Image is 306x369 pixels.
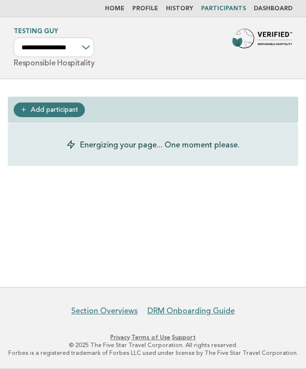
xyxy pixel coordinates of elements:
[8,349,298,357] p: Forbes is a registered trademark of Forbes LLC used under license by The Five Star Travel Corpora...
[132,6,158,12] a: Profile
[254,6,292,12] a: Dashboard
[8,333,298,341] p: · ·
[131,334,170,341] a: Terms of Use
[71,306,138,316] a: Section Overviews
[14,28,58,35] a: Testing Guy
[105,6,124,12] a: Home
[8,341,298,349] p: © 2025 The Five Star Travel Corporation. All rights reserved.
[172,334,196,341] a: Support
[110,334,130,341] a: Privacy
[80,139,240,150] p: Energizing your page... One moment please.
[201,6,246,12] a: Participants
[166,6,193,12] a: History
[147,306,235,316] a: DRM Onboarding Guide
[14,102,85,117] a: Add participant
[14,29,94,67] h1: Responsible Hospitality
[232,29,293,48] img: Forbes Travel Guide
